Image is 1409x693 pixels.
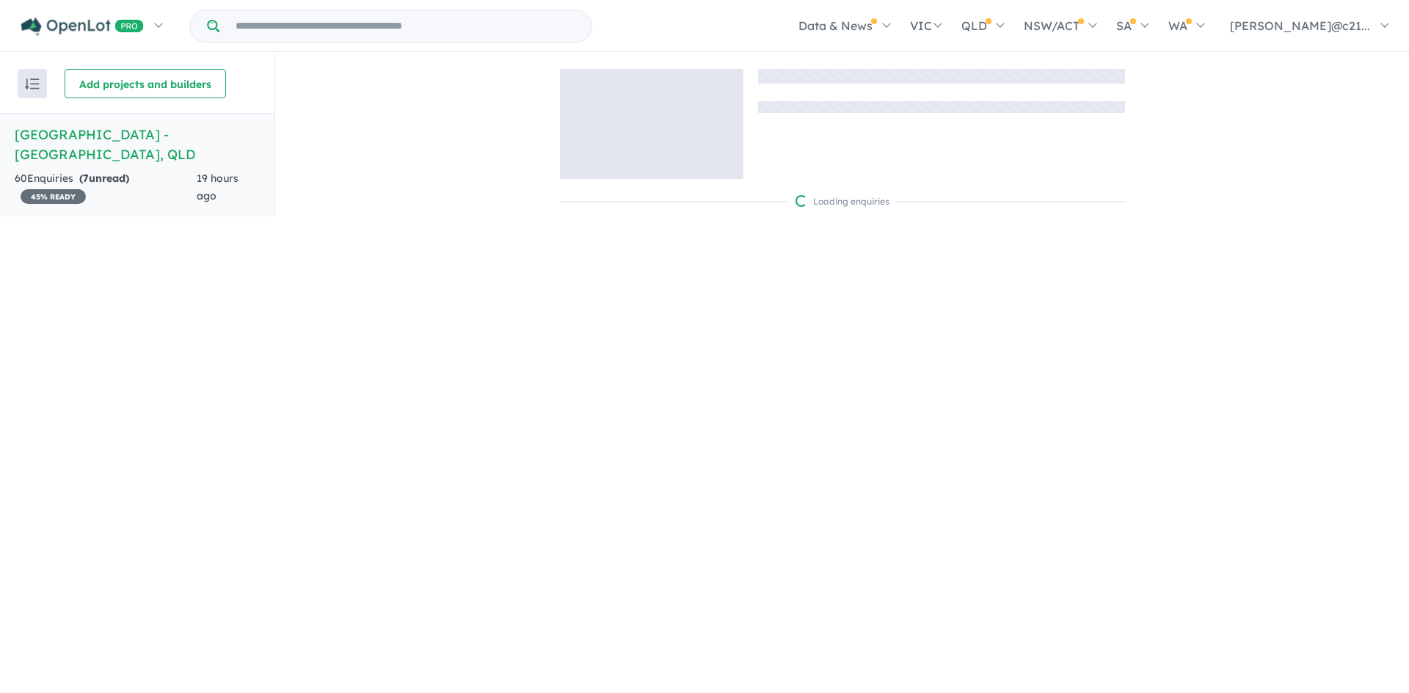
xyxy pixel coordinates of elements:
[1230,18,1370,33] span: [PERSON_NAME]@c21...
[15,125,260,164] h5: [GEOGRAPHIC_DATA] - [GEOGRAPHIC_DATA] , QLD
[65,69,226,98] button: Add projects and builders
[83,172,89,185] span: 7
[21,189,86,204] span: 45 % READY
[795,194,889,209] div: Loading enquiries
[197,172,239,202] span: 19 hours ago
[21,18,144,36] img: Openlot PRO Logo White
[79,172,129,185] strong: ( unread)
[25,78,40,89] img: sort.svg
[15,170,197,205] div: 60 Enquir ies
[222,10,589,42] input: Try estate name, suburb, builder or developer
